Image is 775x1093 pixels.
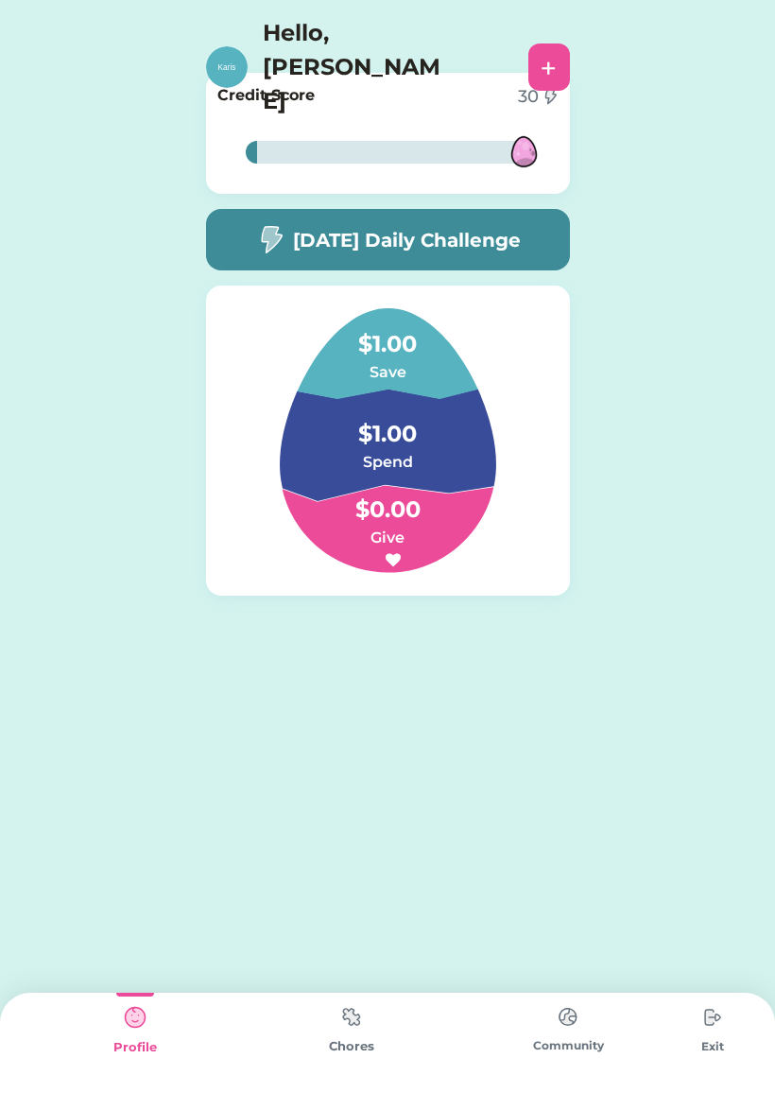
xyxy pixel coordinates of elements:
h6: Give [293,527,482,549]
img: type%3Dchores%2C%20state%3Ddefault.svg [549,998,587,1035]
h6: Spend [293,451,482,474]
div: Exit [677,1038,749,1055]
h4: $1.00 [293,308,482,361]
h4: $1.00 [293,398,482,451]
div: + [541,53,557,81]
img: type%3Dkids%2C%20state%3Dselected.svg [116,998,154,1036]
img: type%3Dchores%2C%20state%3Ddefault.svg [333,998,370,1035]
h4: Hello, [PERSON_NAME] [263,16,452,118]
h5: [DATE] Daily Challenge [293,226,521,254]
img: type%3Dchores%2C%20state%3Ddefault.svg [694,998,732,1036]
img: MFN-Bird-Pink-Egg.svg [493,121,555,182]
h6: Save [293,361,482,384]
div: Community [460,1037,677,1054]
img: image-flash-1--flash-power-connect-charge-electricity-lightning.svg [255,225,285,254]
div: Chores [243,1037,459,1056]
img: Group%201.svg [234,308,542,573]
h4: $0.00 [293,474,482,527]
div: Profile [26,1038,243,1057]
